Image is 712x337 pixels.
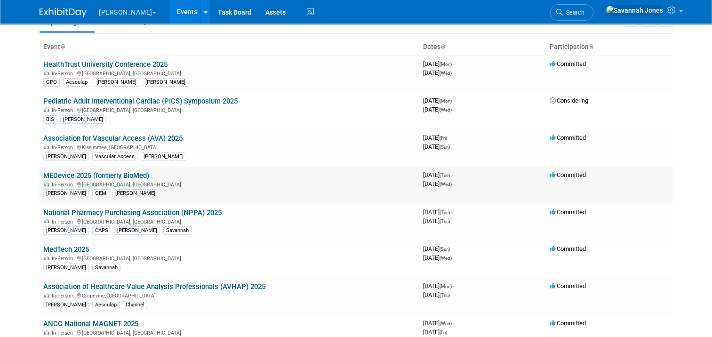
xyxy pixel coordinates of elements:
[423,97,455,104] span: [DATE]
[440,98,452,104] span: (Mon)
[423,217,450,225] span: [DATE]
[453,97,455,104] span: -
[423,134,450,141] span: [DATE]
[43,171,149,180] a: MEDevice 2025 (formerly BioMed)
[52,107,76,113] span: In-Person
[44,107,49,112] img: In-Person Event
[43,217,416,225] div: [GEOGRAPHIC_DATA], [GEOGRAPHIC_DATA]
[112,189,158,198] div: [PERSON_NAME]
[440,71,452,76] span: (Wed)
[606,5,664,16] img: Savannah Jones
[52,256,76,262] span: In-Person
[94,78,139,87] div: [PERSON_NAME]
[440,182,452,187] span: (Wed)
[44,330,49,335] img: In-Person Event
[448,134,450,141] span: -
[423,209,453,216] span: [DATE]
[141,152,186,161] div: [PERSON_NAME]
[440,219,450,224] span: (Thu)
[44,256,49,260] img: In-Person Event
[60,115,106,124] div: [PERSON_NAME]
[453,282,455,289] span: -
[52,144,76,151] span: In-Person
[43,320,138,328] a: ANCC National MAGNET 2025
[43,115,57,124] div: BIS
[589,43,593,50] a: Sort by Participation Type
[550,245,586,252] span: Committed
[440,321,452,326] span: (Wed)
[52,219,76,225] span: In-Person
[440,107,452,112] span: (Wed)
[52,293,76,299] span: In-Person
[451,171,453,178] span: -
[423,106,452,113] span: [DATE]
[440,256,452,261] span: (Wed)
[451,209,453,216] span: -
[43,254,416,262] div: [GEOGRAPHIC_DATA], [GEOGRAPHIC_DATA]
[123,301,147,309] div: Channel
[440,330,447,335] span: (Fri)
[52,71,76,77] span: In-Person
[44,71,49,75] img: In-Person Event
[440,43,445,50] a: Sort by Start Date
[40,39,419,55] th: Event
[550,97,588,104] span: Considering
[43,291,416,299] div: Grapevine, [GEOGRAPHIC_DATA]
[453,60,455,67] span: -
[43,226,89,235] div: [PERSON_NAME]
[163,226,192,235] div: Savannah
[92,189,109,198] div: OEM
[550,4,593,21] a: Search
[92,152,137,161] div: Vascular Access
[43,264,89,272] div: [PERSON_NAME]
[550,320,586,327] span: Committed
[43,209,222,217] a: National Pharmacy Purchasing Association (NPPA) 2025
[43,301,89,309] div: [PERSON_NAME]
[451,245,453,252] span: -
[52,330,76,336] span: In-Person
[550,171,586,178] span: Committed
[43,97,238,105] a: Pediatric Adult Interventional Cardiac (PICS) Symposium 2025
[550,134,586,141] span: Committed
[44,144,49,149] img: In-Person Event
[563,9,584,16] span: Search
[43,143,416,151] div: Kissimmee, [GEOGRAPHIC_DATA]
[43,189,89,198] div: [PERSON_NAME]
[423,180,452,187] span: [DATE]
[143,78,188,87] div: [PERSON_NAME]
[43,60,168,69] a: HealthTrust University Conference 2025
[440,293,450,298] span: (Thu)
[43,180,416,188] div: [GEOGRAPHIC_DATA], [GEOGRAPHIC_DATA]
[550,60,586,67] span: Committed
[44,219,49,224] img: In-Person Event
[550,209,586,216] span: Committed
[440,144,450,150] span: (Sun)
[43,329,416,336] div: [GEOGRAPHIC_DATA], [GEOGRAPHIC_DATA]
[440,284,452,289] span: (Mon)
[546,39,672,55] th: Participation
[43,78,60,87] div: GPO
[44,182,49,186] img: In-Person Event
[43,245,89,254] a: MedTech 2025
[60,43,65,50] a: Sort by Event Name
[423,69,452,76] span: [DATE]
[423,254,452,261] span: [DATE]
[40,8,87,17] img: ExhibitDay
[43,152,89,161] div: [PERSON_NAME]
[52,182,76,188] span: In-Person
[114,226,160,235] div: [PERSON_NAME]
[92,301,120,309] div: Aesculap
[423,291,450,298] span: [DATE]
[423,329,447,336] span: [DATE]
[423,320,455,327] span: [DATE]
[440,62,452,67] span: (Mon)
[440,173,450,178] span: (Tue)
[419,39,546,55] th: Dates
[453,320,455,327] span: -
[92,264,120,272] div: Savannah
[43,106,416,113] div: [GEOGRAPHIC_DATA], [GEOGRAPHIC_DATA]
[43,69,416,77] div: [GEOGRAPHIC_DATA], [GEOGRAPHIC_DATA]
[440,210,450,215] span: (Tue)
[440,247,450,252] span: (Sun)
[43,134,183,143] a: Association for Vascular Access (AVA) 2025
